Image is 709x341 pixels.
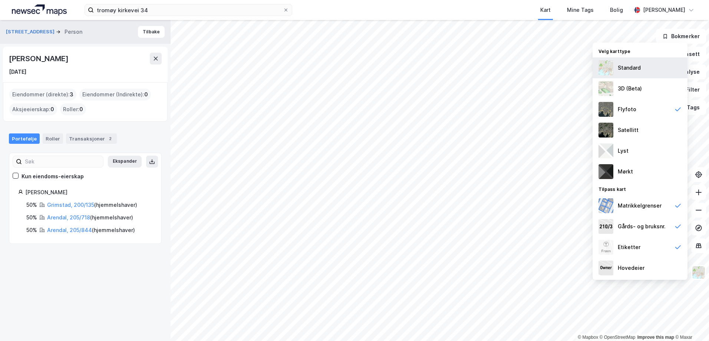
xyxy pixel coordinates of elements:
[106,135,114,142] div: 2
[598,81,613,96] img: Z
[66,133,117,144] div: Transaksjoner
[618,84,642,93] div: 3D (Beta)
[578,335,598,340] a: Mapbox
[6,28,56,36] button: [STREET_ADDRESS]
[26,201,37,209] div: 50%
[9,103,57,115] div: Aksjeeierskap :
[598,261,613,275] img: majorOwner.b5e170eddb5c04bfeeff.jpeg
[598,198,613,213] img: cadastreBorders.cfe08de4b5ddd52a10de.jpeg
[692,265,706,279] img: Z
[598,60,613,75] img: Z
[618,126,639,135] div: Satellitt
[593,182,687,195] div: Tilpass kart
[43,133,63,144] div: Roller
[598,102,613,117] img: Z
[9,67,26,76] div: [DATE]
[540,6,551,14] div: Kart
[138,26,165,38] button: Tilbake
[9,89,76,100] div: Eiendommer (direkte) :
[637,335,674,340] a: Improve this map
[9,133,40,144] div: Portefølje
[672,100,706,115] button: Tags
[598,143,613,158] img: luj3wr1y2y3+OchiMxRmMxRlscgabnMEmZ7DJGWxyBpucwSZnsMkZbHIGm5zBJmewyRlscgabnMEmZ7DJGWxyBpucwSZnsMkZ...
[656,29,706,44] button: Bokmerker
[600,335,636,340] a: OpenStreetMap
[47,227,92,233] a: Arendal, 205/844
[47,213,133,222] div: ( hjemmelshaver )
[108,156,142,168] button: Ekspander
[47,201,137,209] div: ( hjemmelshaver )
[47,214,90,221] a: Arendal, 205/718
[65,27,82,36] div: Person
[79,89,151,100] div: Eiendommer (Indirekte) :
[22,172,84,181] div: Kun eiendoms-eierskap
[598,123,613,138] img: 9k=
[618,146,629,155] div: Lyst
[26,213,37,222] div: 50%
[618,105,636,114] div: Flyfoto
[670,82,706,97] button: Filter
[618,167,633,176] div: Mørkt
[26,226,37,235] div: 50%
[618,63,641,72] div: Standard
[50,105,54,114] span: 0
[94,4,283,16] input: Søk på adresse, matrikkel, gårdeiere, leietakere eller personer
[60,103,86,115] div: Roller :
[79,105,83,114] span: 0
[144,90,148,99] span: 0
[9,53,70,64] div: [PERSON_NAME]
[618,201,662,210] div: Matrikkelgrenser
[12,4,67,16] img: logo.a4113a55bc3d86da70a041830d287a7e.svg
[25,188,152,197] div: [PERSON_NAME]
[643,6,685,14] div: [PERSON_NAME]
[47,202,94,208] a: Grimstad, 200/135
[598,219,613,234] img: cadastreKeys.547ab17ec502f5a4ef2b.jpeg
[70,90,73,99] span: 3
[598,240,613,255] img: Z
[598,164,613,179] img: nCdM7BzjoCAAAAAElFTkSuQmCC
[22,156,103,167] input: Søk
[672,305,709,341] iframe: Chat Widget
[567,6,594,14] div: Mine Tags
[593,44,687,57] div: Velg karttype
[618,243,640,252] div: Etiketter
[618,222,666,231] div: Gårds- og bruksnr.
[610,6,623,14] div: Bolig
[672,305,709,341] div: Kontrollprogram for chat
[47,226,135,235] div: ( hjemmelshaver )
[618,264,644,272] div: Hovedeier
